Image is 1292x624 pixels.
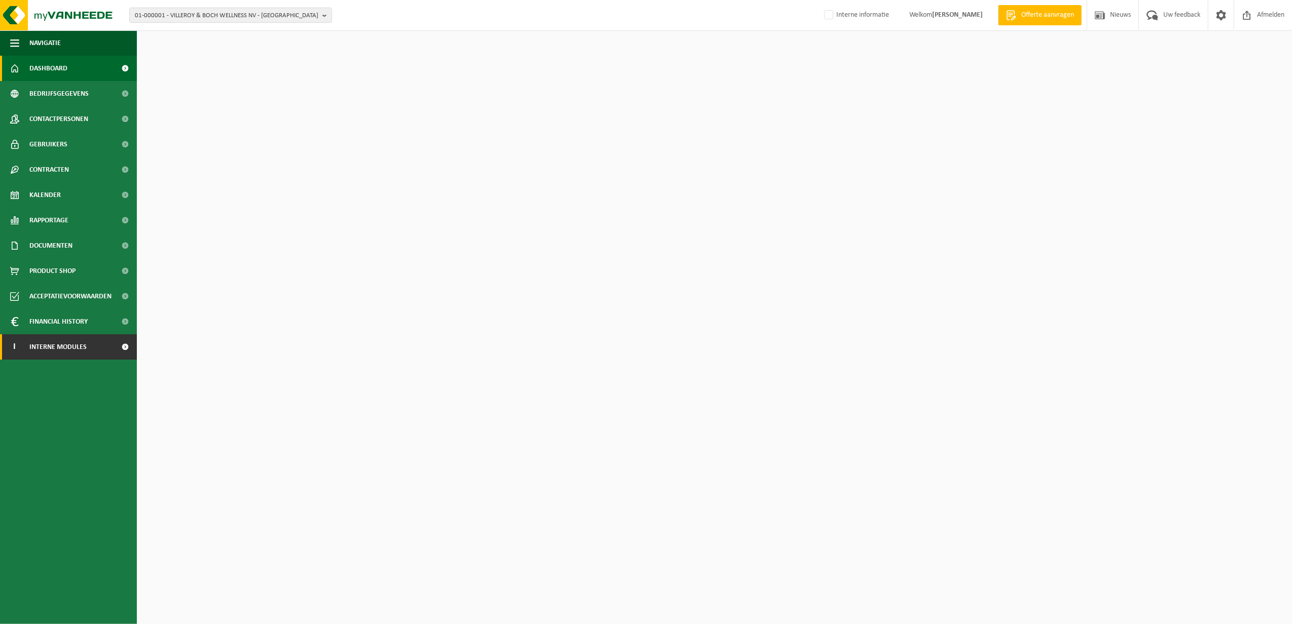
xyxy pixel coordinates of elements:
[29,182,61,208] span: Kalender
[29,233,72,258] span: Documenten
[29,334,87,360] span: Interne modules
[29,81,89,106] span: Bedrijfsgegevens
[10,334,19,360] span: I
[384,36,423,56] a: Toon
[29,56,67,81] span: Dashboard
[29,284,112,309] span: Acceptatievoorwaarden
[29,30,61,56] span: Navigatie
[29,157,69,182] span: Contracten
[29,258,76,284] span: Product Shop
[129,8,332,23] button: 01-000001 - VILLEROY & BOCH WELLNESS NV - [GEOGRAPHIC_DATA]
[1019,10,1077,20] span: Offerte aanvragen
[998,5,1082,25] a: Offerte aanvragen
[29,132,67,157] span: Gebruikers
[135,8,318,23] span: 01-000001 - VILLEROY & BOCH WELLNESS NV - [GEOGRAPHIC_DATA]
[29,106,88,132] span: Contactpersonen
[392,43,405,50] span: Toon
[142,36,238,56] h2: Dashboard verborgen
[29,309,88,334] span: Financial History
[932,11,983,19] strong: [PERSON_NAME]
[29,208,68,233] span: Rapportage
[822,8,889,23] label: Interne informatie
